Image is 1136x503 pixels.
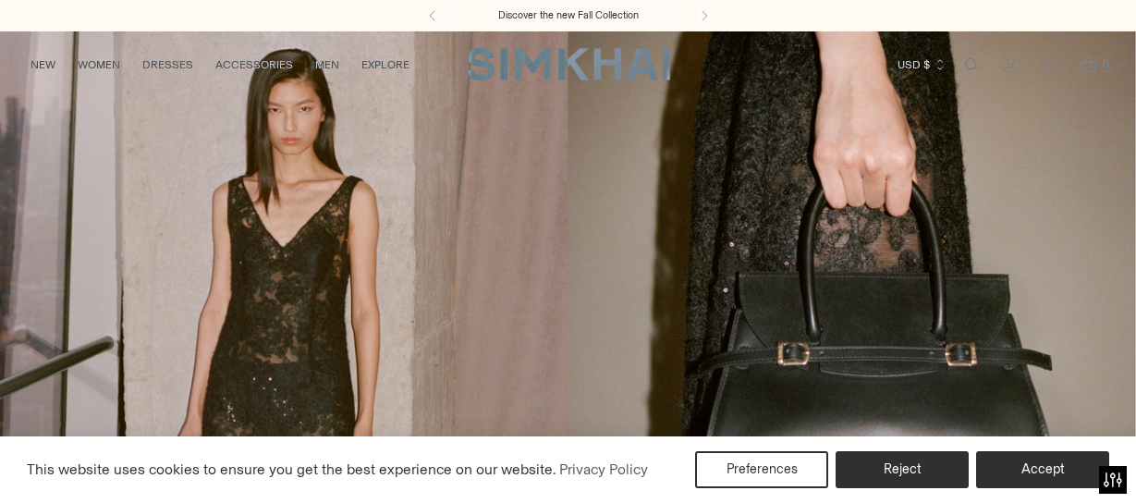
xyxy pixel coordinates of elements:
a: Open search modal [953,46,990,83]
a: Privacy Policy (opens in a new tab) [556,456,651,484]
a: Discover the new Fall Collection [498,8,639,23]
a: MEN [315,44,339,85]
span: 0 [1097,55,1114,72]
span: This website uses cookies to ensure you get the best experience on our website. [27,460,556,478]
button: Reject [836,451,969,488]
a: EXPLORE [361,44,409,85]
a: Go to the account page [992,46,1029,83]
a: DRESSES [142,44,193,85]
a: WOMEN [78,44,120,85]
button: USD $ [898,44,947,85]
button: Accept [976,451,1109,488]
a: Open cart modal [1069,46,1106,83]
a: ACCESSORIES [215,44,293,85]
a: Wishlist [1031,46,1068,83]
a: SIMKHAI [467,46,670,82]
button: Preferences [695,451,828,488]
a: NEW [31,44,55,85]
